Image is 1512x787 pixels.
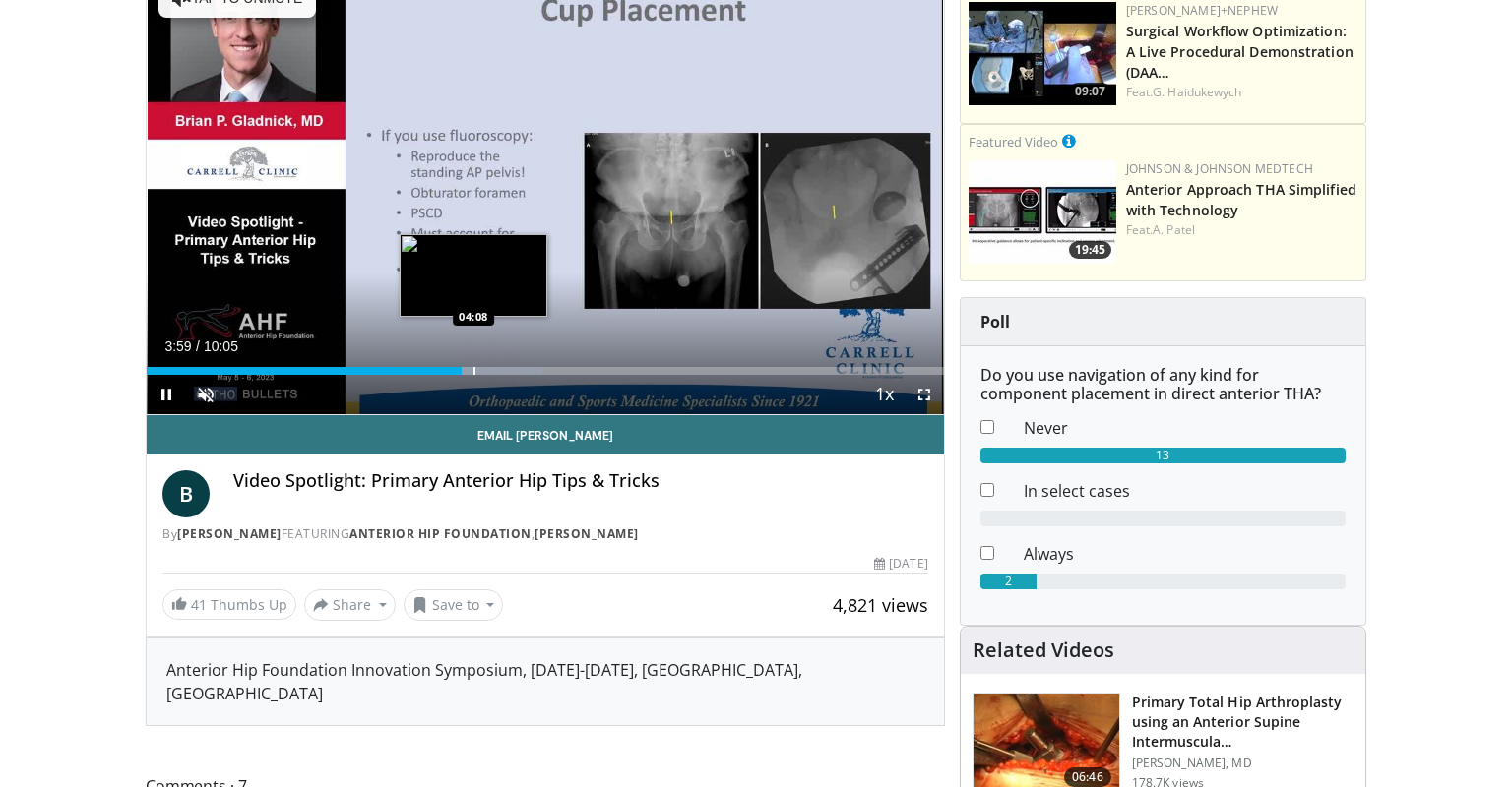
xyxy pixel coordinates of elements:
[404,589,504,621] button: Save to
[874,555,927,573] div: [DATE]
[905,375,944,414] button: Fullscreen
[980,574,1037,589] div: 2
[980,311,1010,333] strong: Poll
[1153,221,1195,238] a: A. Patel
[980,448,1346,463] div: 13
[1126,84,1357,101] div: Feat.
[1009,542,1360,566] dd: Always
[349,525,532,542] a: Anterior Hip Foundation
[969,160,1116,264] a: 19:45
[1126,160,1313,177] a: Johnson & Johnson MedTech
[177,525,282,542] a: [PERSON_NAME]
[186,375,225,414] button: Unmute
[147,415,944,454] a: Email [PERSON_NAME]
[162,589,296,620] a: 41 Thumbs Up
[164,338,191,354] span: 3:59
[973,638,1114,662] h4: Related Videos
[400,234,547,317] img: image.jpeg
[1064,767,1111,787] span: 06:46
[147,375,186,414] button: Pause
[162,525,928,543] div: By FEATURING ,
[1126,2,1278,19] a: [PERSON_NAME]+Nephew
[833,593,928,617] span: 4,821 views
[304,589,396,621] button: Share
[865,375,905,414] button: Playback Rate
[204,338,238,354] span: 10:05
[969,160,1116,264] img: 06bb1c17-1231-4454-8f12-6191b0b3b81a.150x105_q85_crop-smart_upscale.jpg
[535,525,639,542] a: [PERSON_NAME]
[1009,479,1360,503] dd: In select cases
[1126,221,1357,239] div: Feat.
[969,133,1058,151] small: Featured Video
[147,367,944,375] div: Progress Bar
[1153,84,1241,100] a: G. Haidukewych
[980,366,1346,403] h6: Do you use navigation of any kind for component placement in direct anterior THA?
[1126,180,1356,219] a: Anterior Approach THA Simplified with Technology
[969,2,1116,105] a: 09:07
[1069,241,1111,259] span: 19:45
[191,595,207,614] span: 41
[1132,756,1354,771] p: [PERSON_NAME], MD
[166,658,924,705] div: Anterior Hip Foundation Innovation Symposium, [DATE]-[DATE], [GEOGRAPHIC_DATA], [GEOGRAPHIC_DATA]
[233,470,928,492] h4: Video Spotlight: Primary Anterior Hip Tips & Tricks
[1009,416,1360,440] dd: Never
[1126,22,1354,82] a: Surgical Workflow Optimization: A Live Procedural Demonstration (DAA…
[196,338,200,354] span: /
[1132,693,1354,752] h3: Primary Total Hip Arthroplasty using an Anterior Supine Intermuscula…
[1069,83,1111,100] span: 09:07
[969,2,1116,105] img: bcfc90b5-8c69-4b20-afee-af4c0acaf118.150x105_q85_crop-smart_upscale.jpg
[162,470,210,517] a: B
